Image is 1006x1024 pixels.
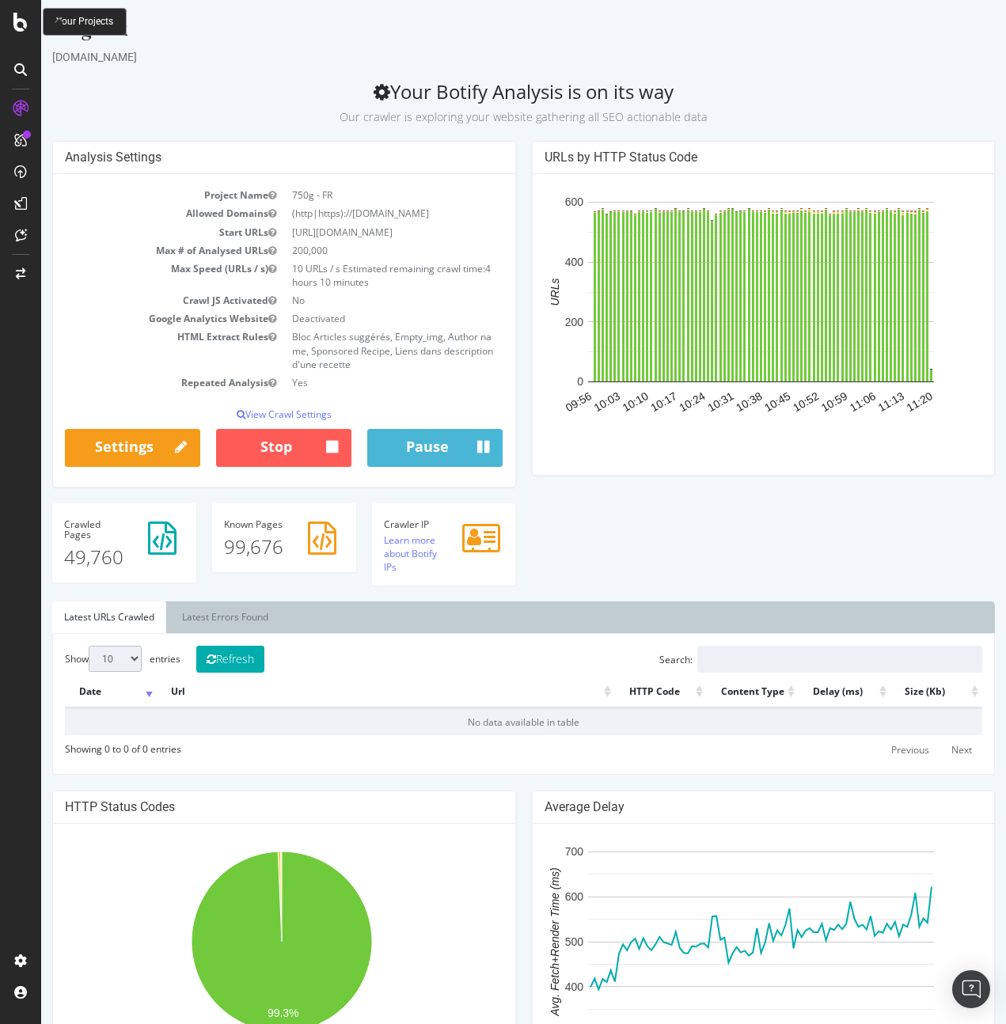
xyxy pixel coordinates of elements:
[24,408,462,421] p: View Crawl Settings
[749,389,780,414] text: 10:52
[24,186,243,204] td: Project Name
[243,328,462,373] td: Bloc Articles suggérés, Empty_img, Author name, Sponsored Recipe, Liens dans description d'une re...
[664,389,695,414] text: 10:31
[503,799,942,815] h4: Average Delay
[243,291,462,309] td: No
[243,309,462,328] td: Deactivated
[693,389,723,414] text: 10:38
[523,256,542,268] text: 400
[243,204,462,222] td: (http|https)://[DOMAIN_NAME]
[24,291,243,309] td: Crawl JS Activated
[24,150,462,165] h4: Analysis Settings
[574,677,666,707] th: HTTP Code: activate to sort column ascending
[618,646,941,673] label: Search:
[523,980,542,992] text: 400
[175,429,310,467] button: Stop
[226,1007,258,1019] text: 99.3%
[23,519,143,540] h4: Pages Crawled
[11,16,954,49] div: 750g - FR
[806,389,837,414] text: 11:06
[523,845,542,858] text: 700
[343,519,463,529] h4: Crawler IP
[251,262,450,289] span: 4 hours 10 minutes
[183,533,303,560] p: 99,676
[24,646,139,672] label: Show entries
[24,328,243,373] td: HTML Extract Rules
[503,150,942,165] h4: URLs by HTTP Status Code
[24,241,243,260] td: Max # of Analysed URLs
[550,389,581,414] text: 10:03
[47,646,101,672] select: Showentries
[840,738,898,762] a: Previous
[503,186,936,463] svg: A chart.
[900,738,941,762] a: Next
[849,677,941,707] th: Size (Kb): activate to sort column ascending
[11,81,954,125] h2: Your Botify Analysis is on its way
[536,376,542,389] text: 0
[636,389,666,414] text: 10:24
[607,389,638,414] text: 10:17
[24,260,243,291] td: Max Speed (URLs / s)
[666,677,757,707] th: Content Type: activate to sort column ascending
[11,601,125,633] a: Latest URLs Crawled
[507,279,519,306] text: URLs
[721,389,752,414] text: 10:45
[579,389,609,414] text: 10:10
[183,519,303,529] h4: Pages Known
[24,223,243,241] td: Start URLs
[11,49,954,65] div: [DOMAIN_NAME]
[757,677,849,707] th: Delay (ms): activate to sort column ascending
[24,708,941,735] td: No data available in table
[523,196,542,209] text: 600
[523,890,542,903] text: 600
[24,309,243,328] td: Google Analytics Website
[23,544,143,571] p: 49,760
[243,186,462,204] td: 750g - FR
[24,374,243,392] td: Repeated Analysis
[523,935,542,948] text: 500
[834,389,865,414] text: 11:13
[656,646,941,673] input: Search:
[24,735,140,756] div: Showing 0 to 0 of 0 entries
[298,109,666,124] small: Our crawler is exploring your website gathering all SEO actionable data
[155,646,223,673] button: Refresh
[24,204,243,222] td: Allowed Domains
[777,389,808,414] text: 10:59
[243,223,462,241] td: [URL][DOMAIN_NAME]
[243,260,462,291] td: 10 URLs / s Estimated remaining crawl time:
[243,374,462,392] td: Yes
[863,389,894,414] text: 11:20
[24,429,159,467] a: Settings
[343,533,396,574] a: Learn more about Botify IPs
[24,799,462,815] h4: HTTP Status Codes
[326,429,461,467] button: Pause
[507,867,519,1017] text: Avg. Fetch+Render Time (ms)
[952,970,990,1008] div: Open Intercom Messenger
[522,389,552,414] text: 09:56
[523,316,542,328] text: 200
[24,677,116,707] th: Date: activate to sort column ascending
[116,677,573,707] th: Url: activate to sort column ascending
[56,15,113,28] div: Your Projects
[243,241,462,260] td: 200,000
[129,601,239,633] a: Latest Errors Found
